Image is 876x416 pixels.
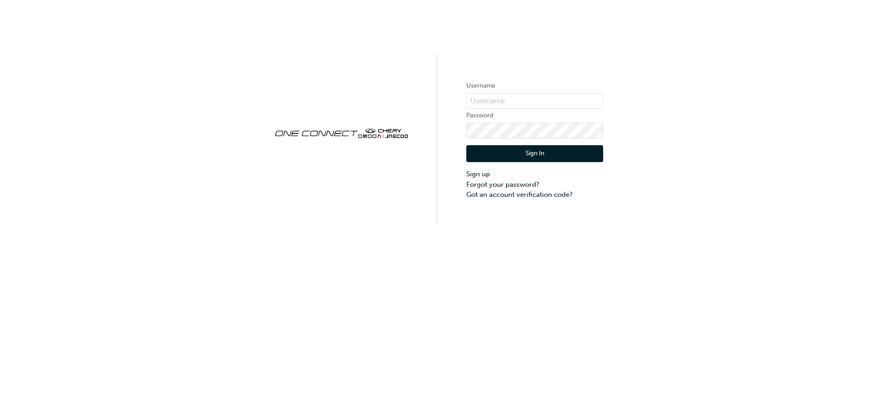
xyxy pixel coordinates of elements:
[466,190,603,200] a: Got an account verification code?
[466,145,603,163] button: Sign In
[466,93,603,109] input: Username
[273,121,410,144] img: oneconnect
[466,110,603,121] label: Password
[466,169,603,179] a: Sign up
[466,179,603,190] a: Forgot your password?
[466,80,603,91] label: Username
